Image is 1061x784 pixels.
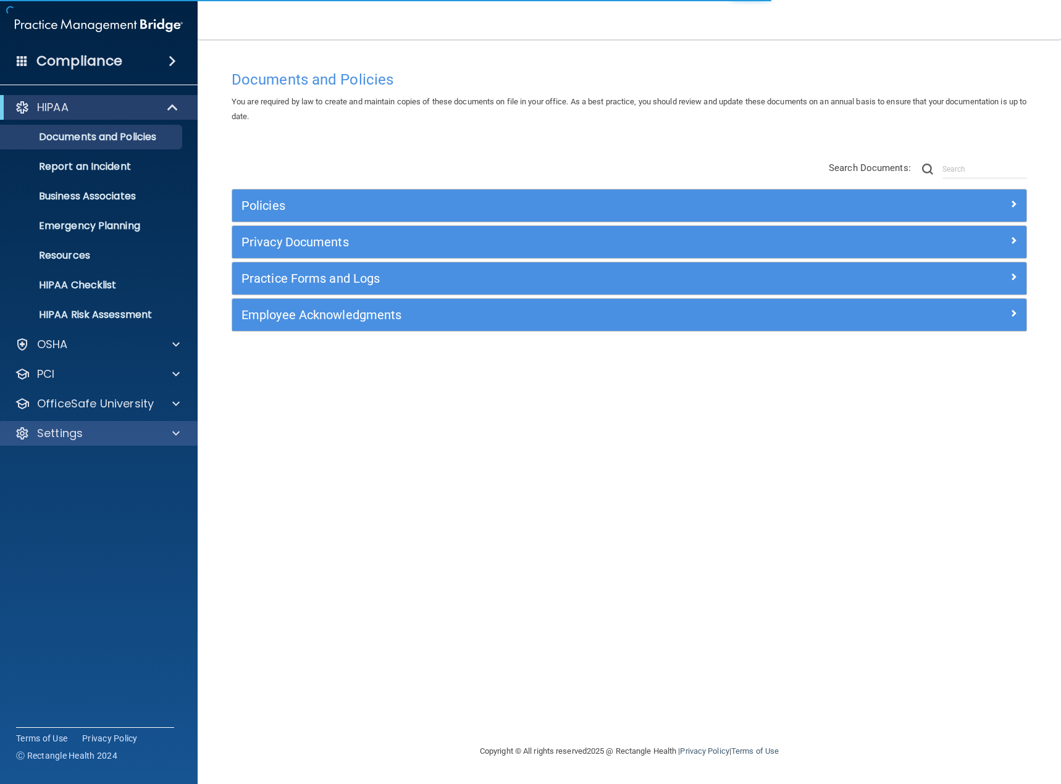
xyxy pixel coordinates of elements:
span: Ⓒ Rectangle Health 2024 [16,749,117,762]
p: HIPAA Checklist [8,279,177,291]
a: Terms of Use [16,732,67,744]
a: Practice Forms and Logs [241,269,1017,288]
h4: Compliance [36,52,122,70]
span: Search Documents: [829,162,911,173]
h4: Documents and Policies [232,72,1027,88]
p: PCI [37,367,54,382]
a: Terms of Use [731,746,779,756]
a: Privacy Documents [241,232,1017,252]
img: PMB logo [15,13,183,38]
p: Documents and Policies [8,131,177,143]
input: Search [942,160,1027,178]
a: HIPAA [15,100,179,115]
a: Policies [241,196,1017,215]
p: OSHA [37,337,68,352]
a: Employee Acknowledgments [241,305,1017,325]
a: Privacy Policy [82,732,138,744]
p: Business Associates [8,190,177,202]
p: OfficeSafe University [37,396,154,411]
p: Report an Incident [8,161,177,173]
p: HIPAA Risk Assessment [8,309,177,321]
h5: Employee Acknowledgments [241,308,819,322]
img: ic-search.3b580494.png [922,164,933,175]
span: You are required by law to create and maintain copies of these documents on file in your office. ... [232,97,1026,121]
a: OSHA [15,337,180,352]
h5: Practice Forms and Logs [241,272,819,285]
div: Copyright © All rights reserved 2025 @ Rectangle Health | | [404,732,855,771]
p: HIPAA [37,100,69,115]
a: Privacy Policy [680,746,729,756]
a: Settings [15,426,180,441]
p: Settings [37,426,83,441]
a: PCI [15,367,180,382]
h5: Privacy Documents [241,235,819,249]
p: Emergency Planning [8,220,177,232]
h5: Policies [241,199,819,212]
a: OfficeSafe University [15,396,180,411]
p: Resources [8,249,177,262]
